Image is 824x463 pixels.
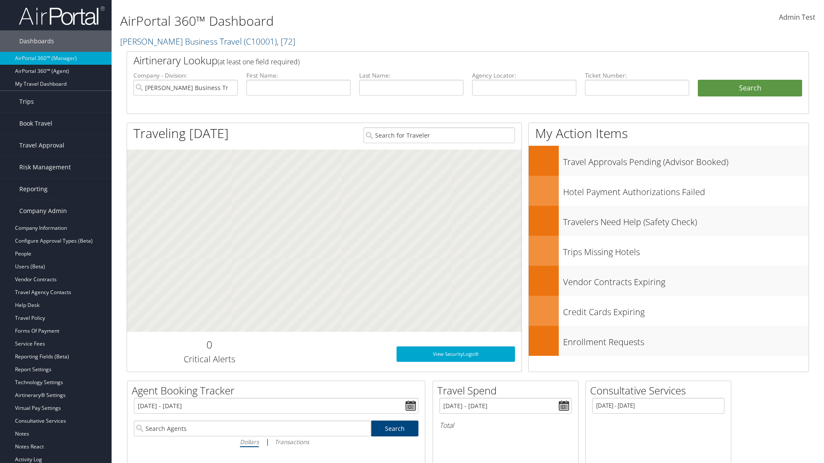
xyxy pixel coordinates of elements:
input: Search Agents [134,421,371,436]
span: (at least one field required) [218,57,300,66]
h3: Credit Cards Expiring [563,302,809,318]
a: Trips Missing Hotels [529,236,809,266]
span: Travel Approval [19,135,64,156]
i: Transactions [275,438,309,446]
h3: Trips Missing Hotels [563,242,809,258]
input: Search for Traveler [364,127,515,143]
h2: 0 [133,337,285,352]
a: Travelers Need Help (Safety Check) [529,206,809,236]
div: | [134,436,418,447]
a: View SecurityLogic® [397,346,515,362]
h2: Airtinerary Lookup [133,53,745,68]
h3: Travel Approvals Pending (Advisor Booked) [563,152,809,168]
img: airportal-logo.png [19,6,105,26]
label: Company - Division: [133,71,238,80]
button: Search [698,80,802,97]
a: Hotel Payment Authorizations Failed [529,176,809,206]
a: Credit Cards Expiring [529,296,809,326]
h2: Consultative Services [590,383,731,398]
h3: Vendor Contracts Expiring [563,272,809,288]
label: First Name: [246,71,351,80]
h1: My Action Items [529,124,809,142]
h3: Critical Alerts [133,353,285,365]
a: [PERSON_NAME] Business Travel [120,36,295,47]
i: Dollars [240,438,259,446]
label: Agency Locator: [472,71,576,80]
h3: Travelers Need Help (Safety Check) [563,212,809,228]
h6: Total [439,421,572,430]
a: Travel Approvals Pending (Advisor Booked) [529,146,809,176]
span: Risk Management [19,156,71,178]
span: , [ 72 ] [277,36,295,47]
h2: Agent Booking Tracker [132,383,425,398]
h3: Hotel Payment Authorizations Failed [563,182,809,198]
label: Last Name: [359,71,463,80]
span: Reporting [19,178,48,200]
a: Admin Test [779,4,815,31]
span: Admin Test [779,12,815,22]
span: Book Travel [19,113,52,134]
a: Enrollment Requests [529,326,809,356]
span: Company Admin [19,200,67,222]
span: Trips [19,91,34,112]
span: ( C10001 ) [244,36,277,47]
span: Dashboards [19,30,54,52]
a: Vendor Contracts Expiring [529,266,809,296]
h1: Traveling [DATE] [133,124,229,142]
h1: AirPortal 360™ Dashboard [120,12,584,30]
label: Ticket Number: [585,71,689,80]
h2: Travel Spend [437,383,578,398]
h3: Enrollment Requests [563,332,809,348]
a: Search [371,421,419,436]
